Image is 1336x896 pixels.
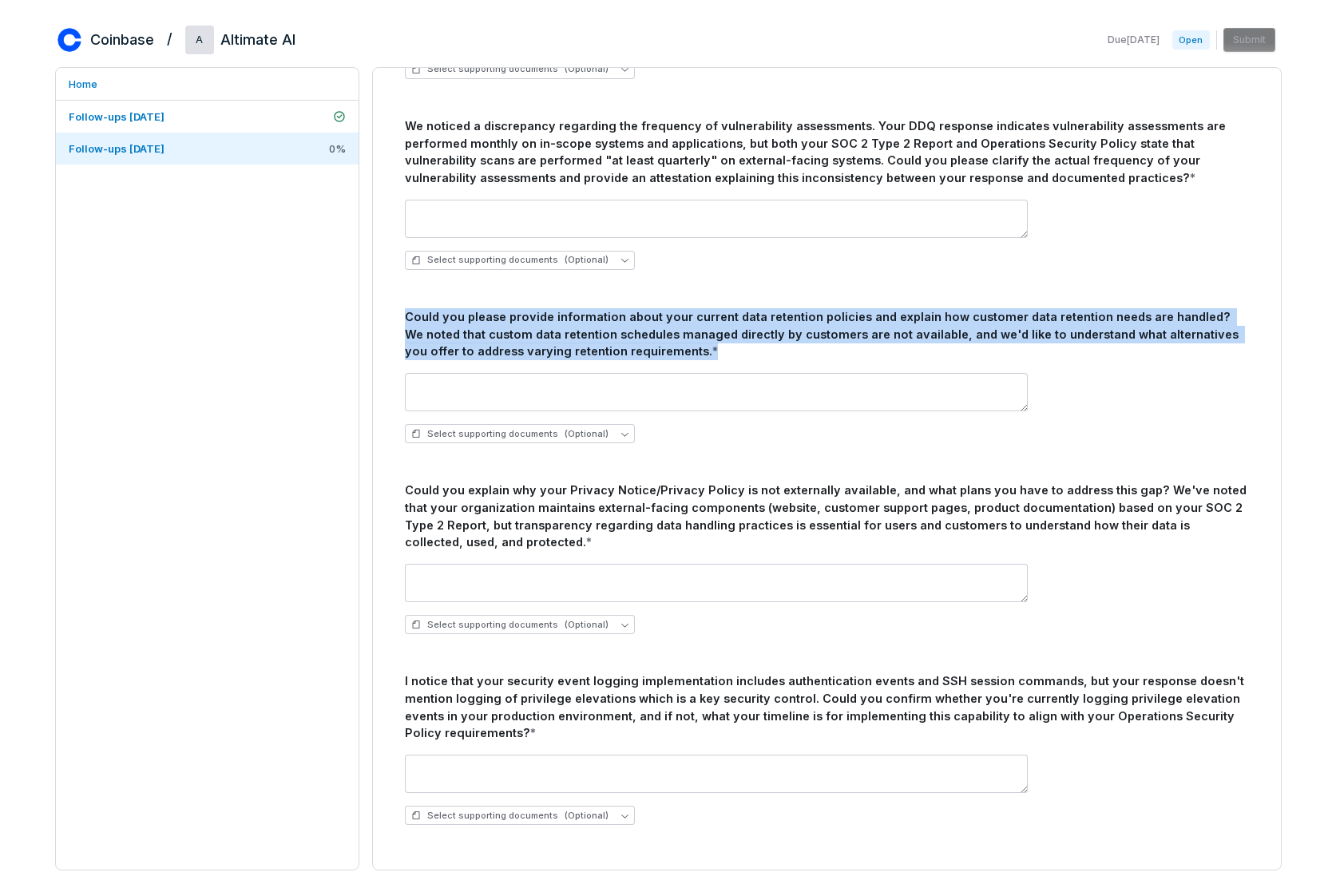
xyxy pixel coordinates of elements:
span: Select supporting documents [411,810,609,822]
a: Follow-ups [DATE] [56,101,359,133]
span: Select supporting documents [411,63,609,75]
span: (Optional) [565,428,609,440]
div: We noticed a discrepancy regarding the frequency of vulnerability assessments. Your DDQ response ... [405,117,1249,187]
span: Select supporting documents [411,428,609,440]
span: (Optional) [565,619,609,631]
a: Home [56,68,359,100]
span: Follow-ups [DATE] [69,110,165,123]
div: I notice that your security event logging implementation includes authentication events and SSH s... [405,672,1249,742]
span: Select supporting documents [411,619,609,631]
span: (Optional) [565,810,609,822]
div: Could you please provide information about your current data retention policies and explain how c... [405,308,1249,360]
span: Select supporting documents [411,254,609,266]
h2: Coinbase [90,30,154,50]
h2: / [167,26,172,50]
h2: Altimate AI [220,30,295,50]
span: Due [DATE] [1108,34,1160,46]
span: 0 % [329,141,346,156]
span: (Optional) [565,63,609,75]
a: Follow-ups [DATE]0% [56,133,359,165]
span: (Optional) [565,254,609,266]
span: Open [1172,30,1209,50]
div: Could you explain why your Privacy Notice/Privacy Policy is not externally available, and what pl... [405,482,1249,551]
span: Follow-ups [DATE] [69,142,165,155]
